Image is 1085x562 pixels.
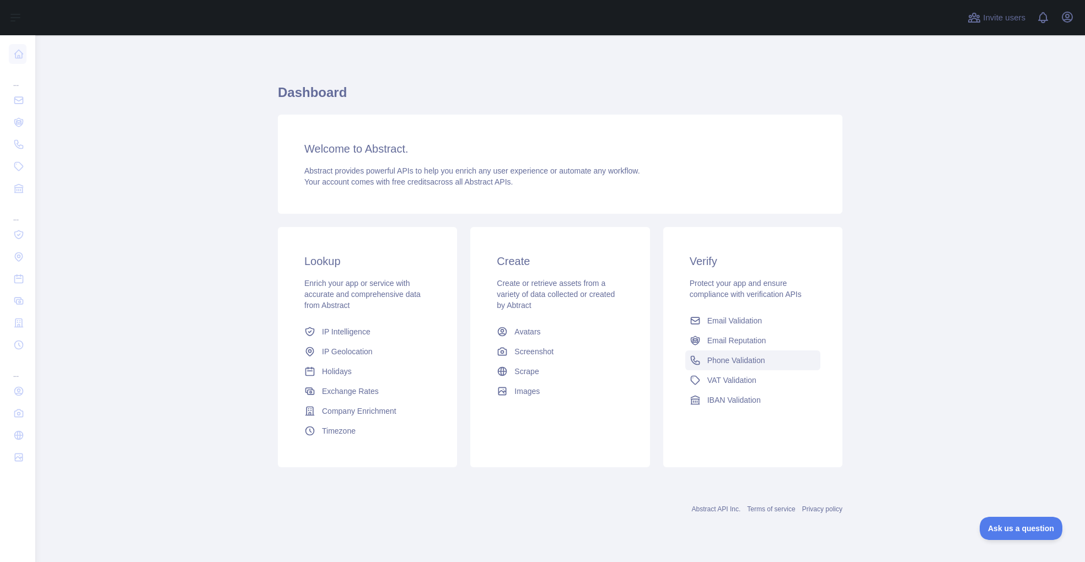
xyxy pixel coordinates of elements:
[9,357,26,379] div: ...
[492,322,627,342] a: Avatars
[514,366,539,377] span: Scrape
[965,9,1028,26] button: Invite users
[685,311,820,331] a: Email Validation
[300,421,435,441] a: Timezone
[514,326,540,337] span: Avatars
[300,342,435,361] a: IP Geolocation
[392,177,430,186] span: free credits
[492,342,627,361] a: Screenshot
[300,381,435,401] a: Exchange Rates
[322,346,373,357] span: IP Geolocation
[322,326,370,337] span: IP Intelligence
[747,505,795,513] a: Terms of service
[802,505,842,513] a: Privacy policy
[9,66,26,88] div: ...
[685,370,820,390] a: VAT Validation
[9,201,26,223] div: ...
[685,350,820,370] a: Phone Validation
[685,390,820,410] a: IBAN Validation
[707,335,766,346] span: Email Reputation
[514,346,554,357] span: Screenshot
[300,401,435,421] a: Company Enrichment
[497,253,623,269] h3: Create
[692,505,741,513] a: Abstract API Inc.
[690,279,802,299] span: Protect your app and ensure compliance with verification APIs
[690,253,816,269] h3: Verify
[497,279,615,310] span: Create or retrieve assets from a variety of data collected or created by Abtract
[278,84,842,110] h1: Dashboard
[322,386,379,397] span: Exchange Rates
[300,322,435,342] a: IP Intelligence
[980,517,1063,540] iframe: Toggle Customer Support
[514,386,540,397] span: Images
[304,141,816,156] h3: Welcome to Abstract.
[983,12,1025,24] span: Invite users
[322,366,352,377] span: Holidays
[707,355,765,366] span: Phone Validation
[322,406,396,417] span: Company Enrichment
[707,395,761,406] span: IBAN Validation
[685,331,820,350] a: Email Reputation
[707,315,762,326] span: Email Validation
[300,361,435,381] a: Holidays
[304,279,421,310] span: Enrich your app or service with accurate and comprehensive data from Abstract
[707,375,756,386] span: VAT Validation
[492,381,627,401] a: Images
[492,361,627,381] a: Scrape
[304,177,513,186] span: Your account comes with across all Abstract APIs.
[304,166,640,175] span: Abstract provides powerful APIs to help you enrich any user experience or automate any workflow.
[322,425,356,436] span: Timezone
[304,253,431,269] h3: Lookup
